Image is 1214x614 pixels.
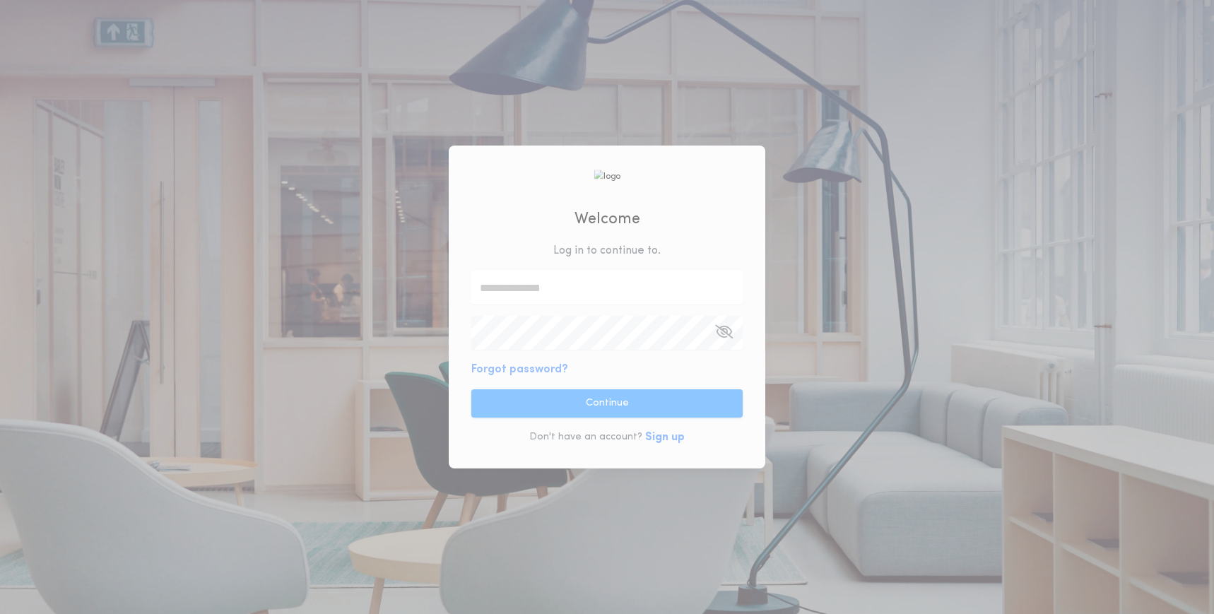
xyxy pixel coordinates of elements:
[529,430,642,444] p: Don't have an account?
[594,170,620,183] img: logo
[645,429,685,446] button: Sign up
[471,361,568,378] button: Forgot password?
[574,208,640,231] h2: Welcome
[471,389,743,418] button: Continue
[553,242,661,259] p: Log in to continue to .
